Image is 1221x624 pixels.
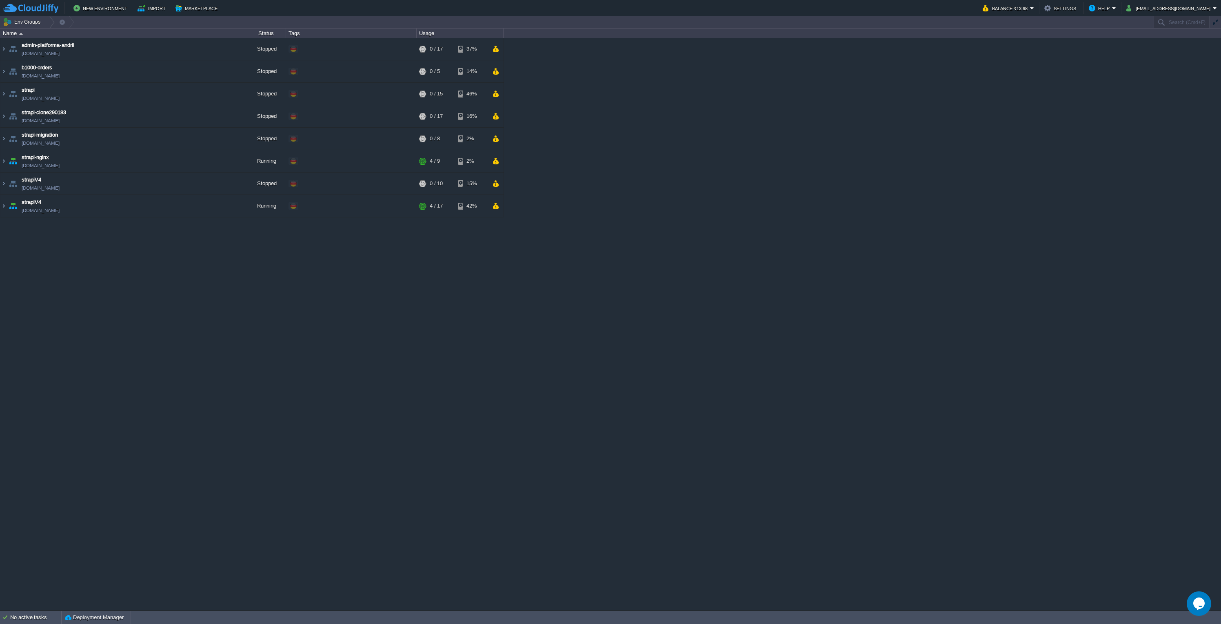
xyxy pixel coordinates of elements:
a: [DOMAIN_NAME] [22,94,60,102]
div: Running [245,150,286,172]
div: 4 / 9 [430,150,440,172]
a: strapiV4 [22,198,41,206]
a: b1000-orders [22,64,52,72]
div: Name [1,29,245,38]
a: strapi-clone290183 [22,108,66,117]
div: 2% [458,150,485,172]
div: 37% [458,38,485,60]
div: 0 / 10 [430,173,443,195]
div: 46% [458,83,485,105]
img: AMDAwAAAACH5BAEAAAAALAAAAAABAAEAAAICRAEAOw== [0,195,7,217]
img: AMDAwAAAACH5BAEAAAAALAAAAAABAAEAAAICRAEAOw== [0,173,7,195]
div: Stopped [245,38,286,60]
img: AMDAwAAAACH5BAEAAAAALAAAAAABAAEAAAICRAEAOw== [7,128,19,150]
img: AMDAwAAAACH5BAEAAAAALAAAAAABAAEAAAICRAEAOw== [0,83,7,105]
img: AMDAwAAAACH5BAEAAAAALAAAAAABAAEAAAICRAEAOw== [7,105,19,127]
button: Help [1089,3,1112,13]
div: 4 / 17 [430,195,443,217]
div: No active tasks [10,611,61,624]
div: Stopped [245,173,286,195]
img: AMDAwAAAACH5BAEAAAAALAAAAAABAAEAAAICRAEAOw== [19,33,23,35]
div: Running [245,195,286,217]
button: Balance ₹13.68 [983,3,1030,13]
img: AMDAwAAAACH5BAEAAAAALAAAAAABAAEAAAICRAEAOw== [0,128,7,150]
a: strapi-migration [22,131,58,139]
div: 16% [458,105,485,127]
button: Env Groups [3,16,43,28]
div: Stopped [245,83,286,105]
a: [DOMAIN_NAME] [22,162,60,170]
a: admin-platforma-andrii [22,41,74,49]
img: AMDAwAAAACH5BAEAAAAALAAAAAABAAEAAAICRAEAOw== [0,60,7,82]
div: 0 / 15 [430,83,443,105]
img: AMDAwAAAACH5BAEAAAAALAAAAAABAAEAAAICRAEAOw== [0,38,7,60]
div: Stopped [245,105,286,127]
a: [DOMAIN_NAME] [22,72,60,80]
div: 14% [458,60,485,82]
a: [DOMAIN_NAME] [22,206,60,215]
img: AMDAwAAAACH5BAEAAAAALAAAAAABAAEAAAICRAEAOw== [7,195,19,217]
img: AMDAwAAAACH5BAEAAAAALAAAAAABAAEAAAICRAEAOw== [7,60,19,82]
img: AMDAwAAAACH5BAEAAAAALAAAAAABAAEAAAICRAEAOw== [7,150,19,172]
a: strapi-nginx [22,153,49,162]
div: 0 / 17 [430,105,443,127]
button: Settings [1044,3,1079,13]
button: New Environment [73,3,130,13]
button: Import [138,3,168,13]
div: 2% [458,128,485,150]
a: [DOMAIN_NAME] [22,139,60,147]
img: CloudJiffy [3,3,58,13]
img: AMDAwAAAACH5BAEAAAAALAAAAAABAAEAAAICRAEAOw== [7,83,19,105]
div: Stopped [245,60,286,82]
img: AMDAwAAAACH5BAEAAAAALAAAAAABAAEAAAICRAEAOw== [7,38,19,60]
a: [DOMAIN_NAME] [22,184,60,192]
img: AMDAwAAAACH5BAEAAAAALAAAAAABAAEAAAICRAEAOw== [0,150,7,172]
div: 0 / 8 [430,128,440,150]
div: 42% [458,195,485,217]
div: 0 / 5 [430,60,440,82]
a: strapiV4 [22,176,41,184]
button: Deployment Manager [65,613,124,622]
button: Marketplace [175,3,220,13]
img: AMDAwAAAACH5BAEAAAAALAAAAAABAAEAAAICRAEAOw== [7,173,19,195]
div: Status [246,29,286,38]
a: strapi [22,86,35,94]
div: 0 / 17 [430,38,443,60]
a: [DOMAIN_NAME] [22,49,60,58]
button: [EMAIL_ADDRESS][DOMAIN_NAME] [1126,3,1213,13]
a: [DOMAIN_NAME] [22,117,60,125]
img: AMDAwAAAACH5BAEAAAAALAAAAAABAAEAAAICRAEAOw== [0,105,7,127]
div: 15% [458,173,485,195]
div: Stopped [245,128,286,150]
iframe: chat widget [1187,591,1213,616]
div: Usage [417,29,503,38]
div: Tags [286,29,416,38]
